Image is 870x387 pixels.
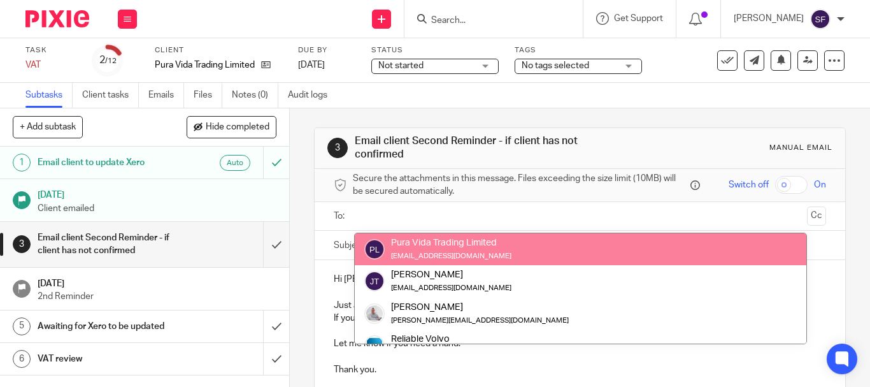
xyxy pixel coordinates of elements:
[194,83,222,108] a: Files
[327,138,348,158] div: 3
[155,45,282,55] label: Client
[155,59,255,71] p: Pura Vida Trading Limited
[391,316,569,323] small: [PERSON_NAME][EMAIL_ADDRESS][DOMAIN_NAME]
[25,59,76,71] div: VAT
[334,299,826,312] p: Just another gentle reminder that your VAT Return is due for payment and submission by [DATE].
[364,335,385,356] img: Diverso%20logo.png
[38,290,277,303] p: 2nd Reminder
[430,15,545,27] input: Search
[13,318,31,335] div: 5
[38,186,277,201] h1: [DATE]
[38,202,277,215] p: Client emailed
[391,237,511,249] div: Pura Vida Trading Limited
[364,303,385,323] img: smiley%20circle%20sean.png
[814,179,826,191] span: On
[298,45,355,55] label: Due by
[391,284,511,291] small: [EMAIL_ADDRESS][DOMAIN_NAME]
[25,45,76,55] label: Task
[38,349,180,369] h1: VAT review
[515,45,642,55] label: Tags
[13,350,31,368] div: 6
[734,12,804,25] p: [PERSON_NAME]
[334,363,826,376] p: Thank you.
[187,116,276,138] button: Hide completed
[391,268,511,281] div: [PERSON_NAME]
[288,83,337,108] a: Audit logs
[82,83,139,108] a: Client tasks
[371,45,499,55] label: Status
[232,83,278,108] a: Notes (0)
[99,53,117,68] div: 2
[13,235,31,253] div: 3
[355,135,607,162] h1: Email client Second Reminder - if client has not confirmed
[391,300,569,313] div: [PERSON_NAME]
[105,57,117,64] small: /12
[769,143,832,153] div: Manual email
[220,155,250,171] div: Auto
[25,10,89,27] img: Pixie
[364,239,385,259] img: svg%3E
[38,274,277,290] h1: [DATE]
[807,207,826,226] button: Cc
[334,239,367,252] label: Subject:
[810,9,831,29] img: svg%3E
[729,179,769,191] span: Switch off
[334,312,826,325] p: If you could please let me know when Xero is updated, we'll confirm the amount due and submit for...
[378,61,424,70] span: Not started
[353,172,687,198] span: Secure the attachments in this message. Files exceeding the size limit (10MB) will be secured aut...
[148,83,184,108] a: Emails
[25,83,73,108] a: Subtasks
[614,14,663,23] span: Get Support
[391,333,569,346] div: Reliable Volvo
[38,228,180,261] h1: Email client Second Reminder - if client has not confirmed
[38,317,180,336] h1: Awaiting for Xero to be updated
[364,271,385,291] img: svg%3E
[206,122,269,133] span: Hide completed
[38,153,180,172] h1: Email client to update Xero
[522,61,589,70] span: No tags selected
[391,252,511,259] small: [EMAIL_ADDRESS][DOMAIN_NAME]
[13,116,83,138] button: + Add subtask
[334,273,826,286] p: Hi [PERSON_NAME],
[334,210,348,223] label: To:
[298,61,325,69] span: [DATE]
[13,154,31,172] div: 1
[334,337,826,350] p: Let me know if you need a hand.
